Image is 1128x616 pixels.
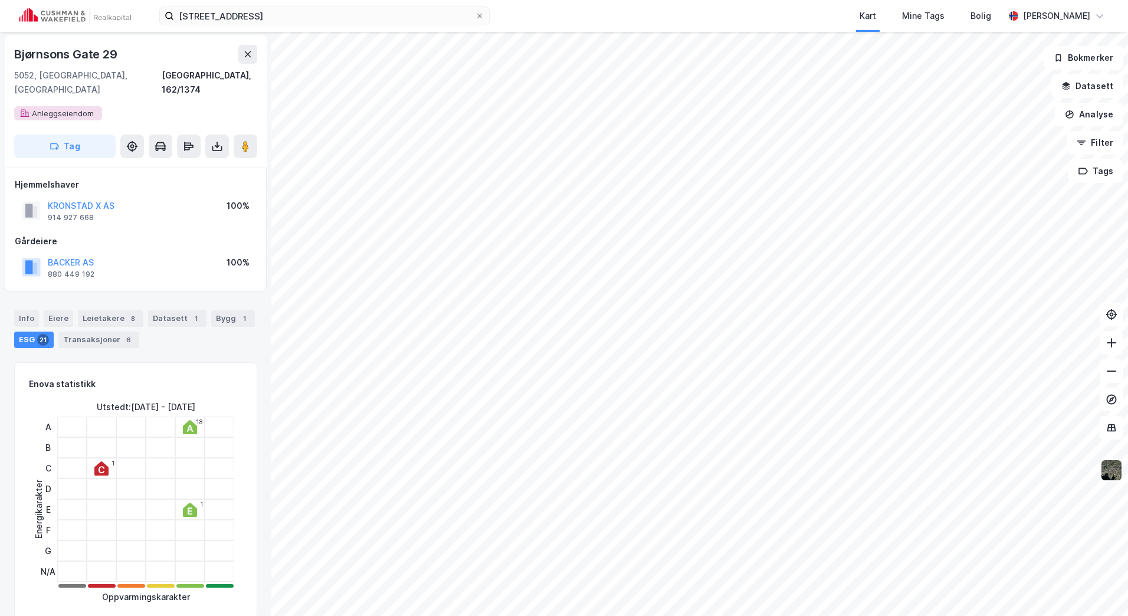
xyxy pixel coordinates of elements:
[860,9,876,23] div: Kart
[1044,46,1123,70] button: Bokmerker
[15,178,257,192] div: Hjemmelshaver
[37,334,49,346] div: 21
[14,310,39,327] div: Info
[15,234,257,248] div: Gårdeiere
[32,480,46,539] div: Energikarakter
[1055,103,1123,126] button: Analyse
[190,313,202,325] div: 1
[41,520,55,540] div: F
[78,310,143,327] div: Leietakere
[123,334,135,346] div: 6
[1069,559,1128,616] iframe: Chat Widget
[1051,74,1123,98] button: Datasett
[238,313,250,325] div: 1
[97,400,195,414] div: Utstedt : [DATE] - [DATE]
[41,479,55,499] div: D
[41,499,55,520] div: E
[200,501,203,508] div: 1
[19,8,131,24] img: cushman-wakefield-realkapital-logo.202ea83816669bd177139c58696a8fa1.svg
[58,332,139,348] div: Transaksjoner
[112,460,114,467] div: 1
[227,199,250,213] div: 100%
[44,310,73,327] div: Eiere
[1068,159,1123,183] button: Tags
[14,135,116,158] button: Tag
[41,540,55,561] div: G
[162,68,257,97] div: [GEOGRAPHIC_DATA], 162/1374
[41,437,55,458] div: B
[196,418,203,425] div: 18
[41,417,55,437] div: A
[148,310,206,327] div: Datasett
[29,377,96,391] div: Enova statistikk
[14,332,54,348] div: ESG
[1100,459,1123,481] img: 9k=
[41,561,55,582] div: N/A
[127,313,139,325] div: 8
[1023,9,1090,23] div: [PERSON_NAME]
[102,590,190,604] div: Oppvarmingskarakter
[902,9,945,23] div: Mine Tags
[14,68,162,97] div: 5052, [GEOGRAPHIC_DATA], [GEOGRAPHIC_DATA]
[41,458,55,479] div: C
[48,213,94,222] div: 914 927 668
[970,9,991,23] div: Bolig
[14,45,120,64] div: Bjørnsons Gate 29
[174,7,475,25] input: Søk på adresse, matrikkel, gårdeiere, leietakere eller personer
[227,255,250,270] div: 100%
[1069,559,1128,616] div: Kontrollprogram for chat
[211,310,255,327] div: Bygg
[1067,131,1123,155] button: Filter
[48,270,94,279] div: 880 449 192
